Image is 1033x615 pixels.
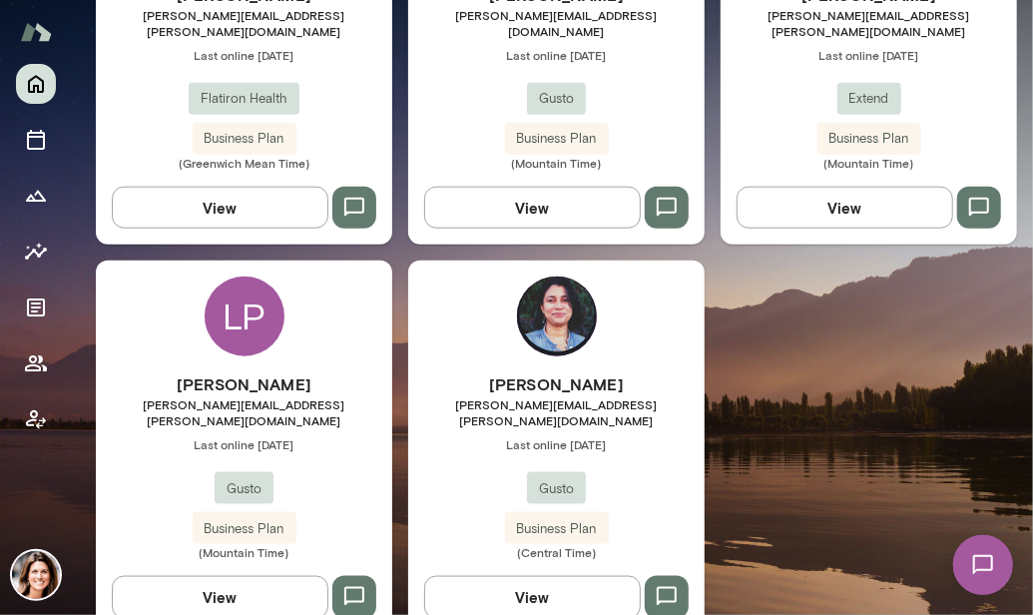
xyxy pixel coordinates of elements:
[16,176,56,216] button: Growth Plan
[721,7,1017,39] span: [PERSON_NAME][EMAIL_ADDRESS][PERSON_NAME][DOMAIN_NAME]
[517,277,597,356] img: Lorena Morel Diaz
[837,89,901,109] span: Extend
[527,89,586,109] span: Gusto
[96,7,392,39] span: [PERSON_NAME][EMAIL_ADDRESS][PERSON_NAME][DOMAIN_NAME]
[16,232,56,272] button: Insights
[96,436,392,452] span: Last online [DATE]
[205,277,284,356] div: LP
[408,372,705,396] h6: [PERSON_NAME]
[96,155,392,171] span: (Greenwich Mean Time)
[112,187,328,229] button: View
[408,544,705,560] span: (Central Time)
[408,7,705,39] span: [PERSON_NAME][EMAIL_ADDRESS][DOMAIN_NAME]
[193,519,296,539] span: Business Plan
[16,288,56,327] button: Documents
[16,120,56,160] button: Sessions
[408,155,705,171] span: (Mountain Time)
[96,544,392,560] span: (Mountain Time)
[96,396,392,428] span: [PERSON_NAME][EMAIL_ADDRESS][PERSON_NAME][DOMAIN_NAME]
[817,129,921,149] span: Business Plan
[737,187,953,229] button: View
[215,479,273,499] span: Gusto
[505,519,609,539] span: Business Plan
[20,13,52,51] img: Mento
[424,187,641,229] button: View
[16,399,56,439] button: Client app
[408,396,705,428] span: [PERSON_NAME][EMAIL_ADDRESS][PERSON_NAME][DOMAIN_NAME]
[96,372,392,396] h6: [PERSON_NAME]
[12,551,60,599] img: Gwen Throckmorton
[16,64,56,104] button: Home
[193,129,296,149] span: Business Plan
[721,47,1017,63] span: Last online [DATE]
[408,436,705,452] span: Last online [DATE]
[16,343,56,383] button: Members
[189,89,299,109] span: Flatiron Health
[721,155,1017,171] span: (Mountain Time)
[96,47,392,63] span: Last online [DATE]
[527,479,586,499] span: Gusto
[505,129,609,149] span: Business Plan
[408,47,705,63] span: Last online [DATE]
